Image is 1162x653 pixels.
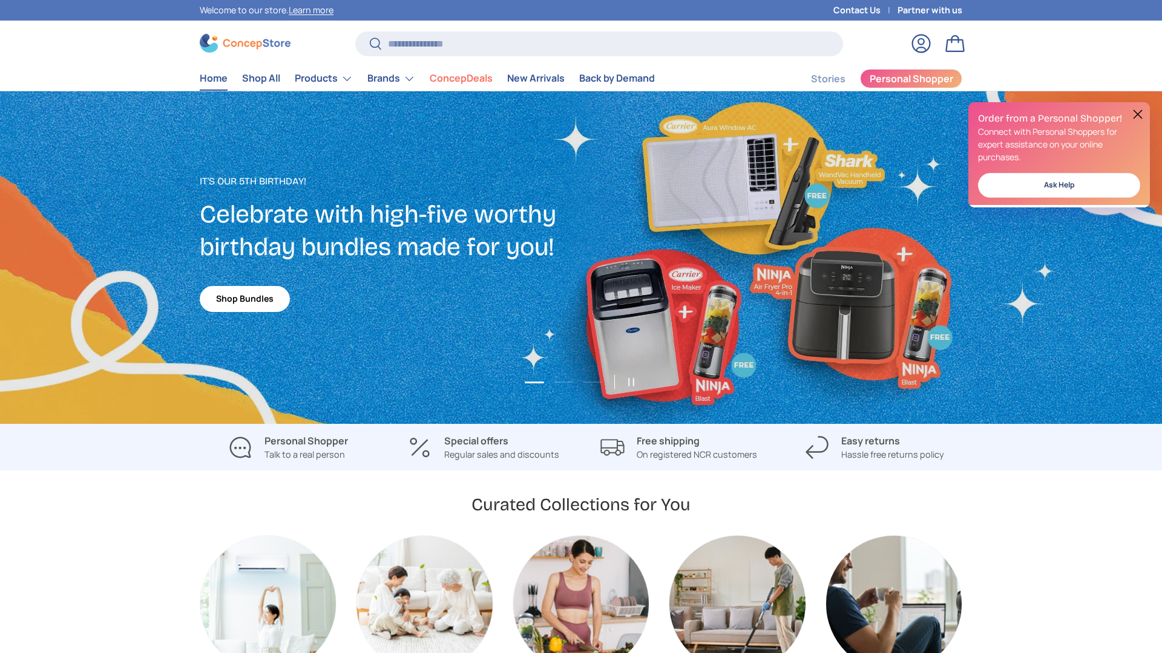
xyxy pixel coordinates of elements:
[637,434,700,447] strong: Free shipping
[786,434,962,461] a: Easy returns Hassle free returns policy
[289,4,333,16] a: Learn more
[782,67,962,91] nav: Secondary
[978,125,1140,163] p: Connect with Personal Shoppers for expert assistance on your online purchases.
[200,67,655,91] nav: Primary
[898,4,962,17] a: Partner with us
[200,4,333,17] p: Welcome to our store.
[430,67,493,90] a: ConcepDeals
[811,67,845,91] a: Stories
[264,434,348,447] strong: Personal Shopper
[471,493,691,516] h2: Curated Collections for You
[367,67,415,91] a: Brands
[860,69,962,88] a: Personal Shopper
[200,286,290,312] a: Shop Bundles
[287,67,360,91] summary: Products
[833,4,898,17] a: Contact Us
[841,448,944,461] p: Hassle free returns policy
[579,67,655,90] a: Back by Demand
[395,434,571,461] a: Special offers Regular sales and discounts
[591,434,767,461] a: Free shipping On registered NCR customers
[507,67,565,90] a: New Arrivals
[870,74,953,83] span: Personal Shopper
[295,67,353,91] a: Products
[360,67,422,91] summary: Brands
[200,198,581,264] h2: Celebrate with high-five worthy birthday bundles made for you!
[200,434,376,461] a: Personal Shopper Talk to a real person
[200,174,581,189] p: It's our 5th Birthday!
[444,434,508,447] strong: Special offers
[978,173,1140,198] a: Ask Help
[200,67,228,90] a: Home
[841,434,900,447] strong: Easy returns
[978,112,1140,125] h2: Order from a Personal Shopper!
[242,67,280,90] a: Shop All
[444,448,559,461] p: Regular sales and discounts
[637,448,757,461] p: On registered NCR customers
[200,34,290,53] img: ConcepStore
[264,448,348,461] p: Talk to a real person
